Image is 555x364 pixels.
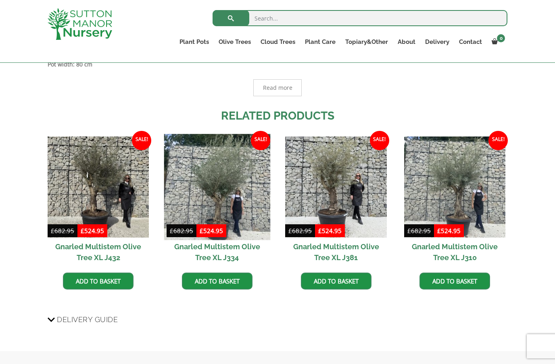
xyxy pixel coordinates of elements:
bdi: 682.95 [288,227,312,235]
span: Sale! [370,131,389,150]
a: Delivery [420,36,454,48]
img: Gnarled Multistem Olive Tree XL J334 [164,134,270,240]
span: Read more [263,85,292,91]
a: Add to basket: “Gnarled Multistem Olive Tree XL J334” [182,273,252,290]
a: About [393,36,420,48]
span: £ [318,227,322,235]
a: Plant Pots [175,36,214,48]
strong: Pot width: 80 cm [48,60,92,68]
h2: Gnarled Multistem Olive Tree XL J334 [167,238,268,267]
a: Cloud Trees [256,36,300,48]
bdi: 682.95 [170,227,193,235]
span: £ [51,227,54,235]
span: £ [407,227,411,235]
a: Topiary&Other [340,36,393,48]
img: Gnarled Multistem Olive Tree XL J381 [285,136,386,238]
span: £ [200,227,203,235]
a: 0 [487,36,507,48]
span: Delivery Guide [57,312,118,327]
img: Gnarled Multistem Olive Tree XL J310 [404,136,505,238]
bdi: 524.95 [81,227,104,235]
span: Sale! [132,131,151,150]
span: £ [437,227,441,235]
bdi: 524.95 [437,227,461,235]
a: Add to basket: “Gnarled Multistem Olive Tree XL J432” [63,273,134,290]
a: Sale! Gnarled Multistem Olive Tree XL J310 [404,136,505,267]
bdi: 682.95 [51,227,74,235]
span: £ [288,227,292,235]
a: Add to basket: “Gnarled Multistem Olive Tree XL J310” [419,273,490,290]
h2: Gnarled Multistem Olive Tree XL J381 [285,238,386,267]
img: logo [48,8,112,40]
span: Sale! [488,131,508,150]
a: Sale! Gnarled Multistem Olive Tree XL J432 [48,136,149,267]
a: Plant Care [300,36,340,48]
h2: Related products [48,108,507,124]
span: £ [170,227,173,235]
a: Olive Trees [214,36,256,48]
a: Contact [454,36,487,48]
h2: Gnarled Multistem Olive Tree XL J310 [404,238,505,267]
span: Sale! [251,131,270,150]
span: 0 [497,34,505,42]
h2: Gnarled Multistem Olive Tree XL J432 [48,238,149,267]
bdi: 524.95 [318,227,342,235]
img: Gnarled Multistem Olive Tree XL J432 [48,136,149,238]
bdi: 524.95 [200,227,223,235]
input: Search... [213,10,507,26]
span: £ [81,227,84,235]
a: Sale! Gnarled Multistem Olive Tree XL J381 [285,136,386,267]
a: Add to basket: “Gnarled Multistem Olive Tree XL J381” [301,273,371,290]
bdi: 682.95 [407,227,431,235]
a: Sale! Gnarled Multistem Olive Tree XL J334 [167,136,268,267]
